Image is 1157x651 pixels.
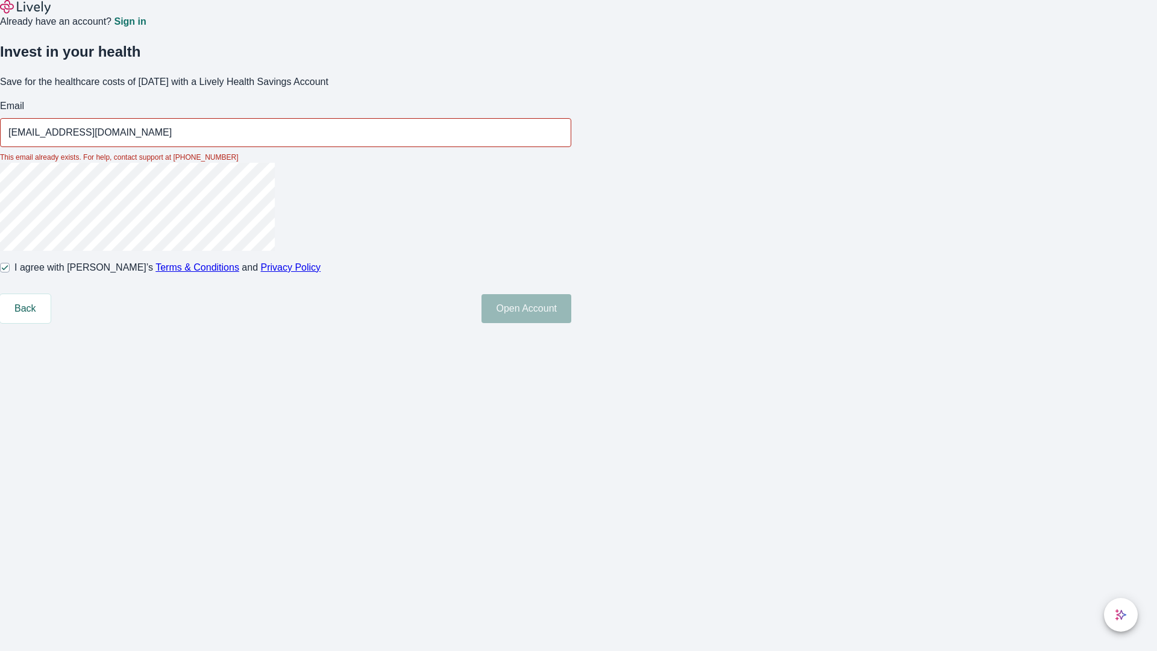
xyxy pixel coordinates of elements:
a: Privacy Policy [261,262,321,272]
span: I agree with [PERSON_NAME]’s and [14,260,321,275]
button: chat [1104,598,1138,632]
a: Terms & Conditions [155,262,239,272]
svg: Lively AI Assistant [1115,609,1127,621]
a: Sign in [114,17,146,27]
